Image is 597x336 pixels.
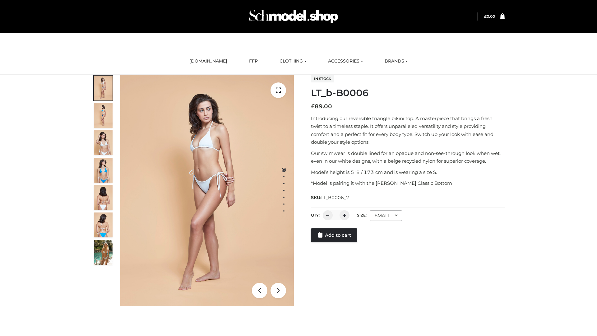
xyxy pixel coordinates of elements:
[484,14,495,19] a: £0.00
[94,212,113,237] img: ArielClassicBikiniTop_CloudNine_AzureSky_OW114ECO_8-scaled.jpg
[275,54,311,68] a: CLOTHING
[311,114,505,146] p: Introducing our reversible triangle bikini top. A masterpiece that brings a fresh twist to a time...
[370,210,402,221] div: SMALL
[323,54,368,68] a: ACCESSORIES
[311,149,505,165] p: Our swimwear is double lined for an opaque and non-see-through look when wet, even in our white d...
[311,228,357,242] a: Add to cart
[380,54,412,68] a: BRANDS
[247,4,340,29] img: Schmodel Admin 964
[120,75,294,306] img: LT_b-B0006
[311,103,315,110] span: £
[94,130,113,155] img: ArielClassicBikiniTop_CloudNine_AzureSky_OW114ECO_3-scaled.jpg
[94,240,113,265] img: Arieltop_CloudNine_AzureSky2.jpg
[94,103,113,128] img: ArielClassicBikiniTop_CloudNine_AzureSky_OW114ECO_2-scaled.jpg
[94,185,113,210] img: ArielClassicBikiniTop_CloudNine_AzureSky_OW114ECO_7-scaled.jpg
[311,179,505,187] p: *Model is pairing it with the [PERSON_NAME] Classic Bottom
[311,213,320,217] label: QTY:
[311,87,505,99] h1: LT_b-B0006
[484,14,495,19] bdi: 0.00
[94,158,113,183] img: ArielClassicBikiniTop_CloudNine_AzureSky_OW114ECO_4-scaled.jpg
[311,168,505,176] p: Model’s height is 5 ‘8 / 173 cm and is wearing a size S.
[321,195,349,200] span: LT_B0006_2
[311,194,350,201] span: SKU:
[484,14,487,19] span: £
[357,213,367,217] label: Size:
[94,76,113,100] img: ArielClassicBikiniTop_CloudNine_AzureSky_OW114ECO_1-scaled.jpg
[311,75,334,82] span: In stock
[185,54,232,68] a: [DOMAIN_NAME]
[244,54,262,68] a: FFP
[311,103,332,110] bdi: 89.00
